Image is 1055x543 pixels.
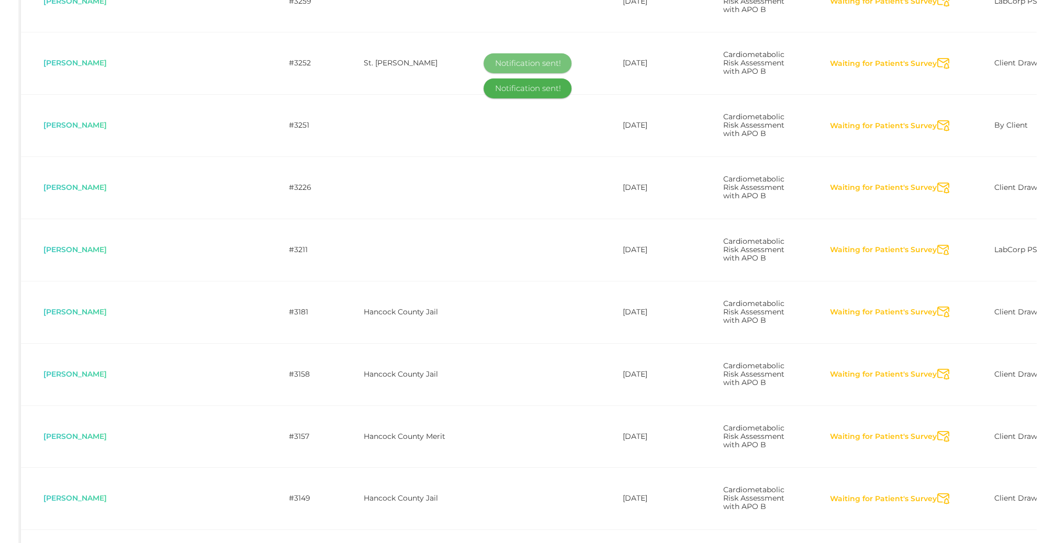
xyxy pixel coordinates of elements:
span: [PERSON_NAME] [43,369,107,379]
td: Hancock County Jail [341,281,489,343]
span: [PERSON_NAME] [43,58,107,67]
td: #3158 [266,343,341,405]
span: Client Draw [994,493,1037,503]
svg: Send Notification [937,369,949,380]
td: #3251 [266,94,341,156]
button: Waiting for Patient's Survey [829,245,937,255]
button: Waiting for Patient's Survey [829,307,937,318]
span: Cardiometabolic Risk Assessment with APO B [723,236,784,263]
span: Cardiometabolic Risk Assessment with APO B [723,112,784,138]
td: Hancock County Merit [341,405,489,468]
button: Waiting for Patient's Survey [829,121,937,131]
button: Waiting for Patient's Survey [829,494,937,504]
span: Client Draw [994,183,1037,192]
td: [DATE] [600,343,701,405]
svg: Send Notification [937,58,949,69]
span: [PERSON_NAME] [43,432,107,441]
td: [DATE] [600,156,701,219]
span: Cardiometabolic Risk Assessment with APO B [723,361,784,387]
td: [DATE] [600,405,701,468]
span: Client Draw [994,369,1037,379]
td: St. [PERSON_NAME] [341,32,489,94]
span: Client Draw [994,307,1037,316]
div: Notification sent! [484,53,571,73]
svg: Send Notification [937,431,949,442]
span: Cardiometabolic Risk Assessment with APO B [723,50,784,76]
svg: Send Notification [937,245,949,256]
td: [DATE] [600,32,701,94]
span: LabCorp PSC [994,245,1042,254]
span: Cardiometabolic Risk Assessment with APO B [723,174,784,200]
span: Cardiometabolic Risk Assessment with APO B [723,299,784,325]
td: #3157 [266,405,341,468]
td: [DATE] [600,281,701,343]
button: Waiting for Patient's Survey [829,183,937,193]
span: Cardiometabolic Risk Assessment with APO B [723,423,784,449]
td: #3181 [266,281,341,343]
td: Hancock County Jail [341,467,489,529]
div: Notification sent! [484,78,571,98]
td: Hancock County Jail [341,343,489,405]
span: [PERSON_NAME] [43,120,107,130]
svg: Send Notification [937,307,949,318]
td: #3226 [266,156,341,219]
svg: Send Notification [937,120,949,131]
span: [PERSON_NAME] [43,245,107,254]
td: #3211 [266,219,341,281]
span: Client Draw [994,58,1037,67]
td: [DATE] [600,219,701,281]
svg: Send Notification [937,183,949,194]
span: [PERSON_NAME] [43,307,107,316]
td: #3252 [266,32,341,94]
button: Waiting for Patient's Survey [829,432,937,442]
button: Waiting for Patient's Survey [829,369,937,380]
span: [PERSON_NAME] [43,493,107,503]
span: Client Draw [994,432,1037,441]
span: [PERSON_NAME] [43,183,107,192]
td: [DATE] [600,94,701,156]
svg: Send Notification [937,493,949,504]
span: Cardiometabolic Risk Assessment with APO B [723,485,784,511]
td: [DATE] [600,467,701,529]
button: Waiting for Patient's Survey [829,59,937,69]
td: #3149 [266,467,341,529]
span: By Client [994,120,1028,130]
